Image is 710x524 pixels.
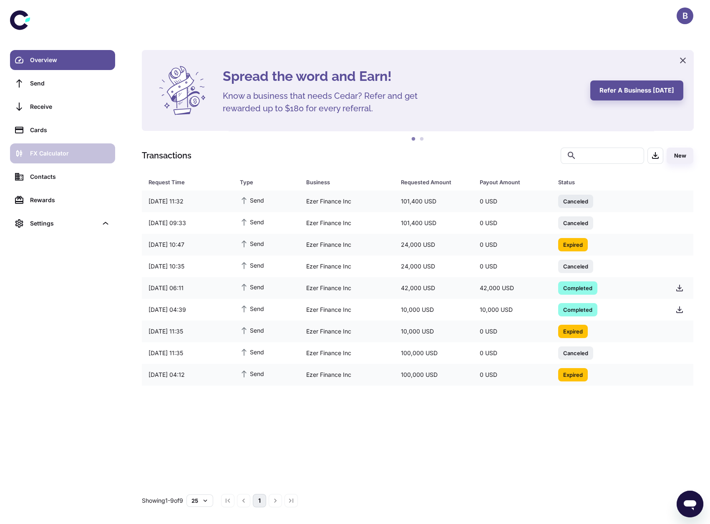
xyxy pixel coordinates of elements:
[220,494,299,507] nav: pagination navigation
[300,367,394,383] div: Ezer Finance Inc
[394,193,473,209] div: 101,400 USD
[401,176,459,188] div: Requested Amount
[394,258,473,274] div: 24,000 USD
[667,148,693,164] button: New
[30,102,110,111] div: Receive
[401,176,470,188] span: Requested Amount
[142,323,233,339] div: [DATE] 11:35
[142,193,233,209] div: [DATE] 11:32
[10,50,115,70] a: Overview
[253,494,266,507] button: page 1
[240,304,264,313] span: Send
[394,323,473,339] div: 10,000 USD
[473,237,552,253] div: 0 USD
[149,176,230,188] span: Request Time
[30,196,110,205] div: Rewards
[558,327,588,335] span: Expired
[394,215,473,231] div: 101,400 USD
[142,280,233,296] div: [DATE] 06:11
[240,347,264,356] span: Send
[240,261,264,270] span: Send
[473,323,552,339] div: 0 USD
[30,172,110,181] div: Contacts
[10,143,115,163] a: FX Calculator
[473,258,552,274] div: 0 USD
[558,197,593,205] span: Canceled
[240,176,296,188] span: Type
[30,149,110,158] div: FX Calculator
[480,176,549,188] span: Payout Amount
[142,215,233,231] div: [DATE] 09:33
[10,213,115,233] div: Settings
[240,217,264,226] span: Send
[10,120,115,140] a: Cards
[473,280,552,296] div: 42,000 USD
[394,237,473,253] div: 24,000 USD
[223,66,580,86] h4: Spread the word and Earn!
[240,196,264,205] span: Send
[300,302,394,318] div: Ezer Finance Inc
[558,348,593,357] span: Canceled
[394,302,473,318] div: 10,000 USD
[558,176,648,188] div: Status
[558,305,597,313] span: Completed
[142,302,233,318] div: [DATE] 04:39
[677,8,693,24] button: B
[394,367,473,383] div: 100,000 USD
[558,262,593,270] span: Canceled
[10,73,115,93] a: Send
[558,283,597,292] span: Completed
[300,258,394,274] div: Ezer Finance Inc
[300,323,394,339] div: Ezer Finance Inc
[300,345,394,361] div: Ezer Finance Inc
[240,369,264,378] span: Send
[394,280,473,296] div: 42,000 USD
[142,367,233,383] div: [DATE] 04:12
[223,90,431,115] h5: Know a business that needs Cedar? Refer and get rewarded up to $180 for every referral.
[240,239,264,248] span: Send
[473,345,552,361] div: 0 USD
[10,190,115,210] a: Rewards
[10,167,115,187] a: Contacts
[473,215,552,231] div: 0 USD
[30,219,98,228] div: Settings
[142,345,233,361] div: [DATE] 11:35
[300,193,394,209] div: Ezer Finance Inc
[142,237,233,253] div: [DATE] 10:47
[480,176,538,188] div: Payout Amount
[558,218,593,227] span: Canceled
[473,367,552,383] div: 0 USD
[558,176,659,188] span: Status
[10,97,115,117] a: Receive
[142,149,191,162] h1: Transactions
[473,302,552,318] div: 10,000 USD
[240,326,264,335] span: Send
[418,135,426,143] button: 2
[558,370,588,379] span: Expired
[142,496,183,505] p: Showing 1-9 of 9
[409,135,418,143] button: 1
[149,176,219,188] div: Request Time
[240,176,285,188] div: Type
[394,345,473,361] div: 100,000 USD
[142,258,233,274] div: [DATE] 10:35
[186,494,213,507] button: 25
[558,240,588,248] span: Expired
[240,282,264,291] span: Send
[677,491,703,517] iframe: Button to launch messaging window, conversation in progress
[30,55,110,65] div: Overview
[300,215,394,231] div: Ezer Finance Inc
[30,125,110,135] div: Cards
[30,79,110,88] div: Send
[473,193,552,209] div: 0 USD
[300,237,394,253] div: Ezer Finance Inc
[300,280,394,296] div: Ezer Finance Inc
[590,80,683,100] button: Refer a business [DATE]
